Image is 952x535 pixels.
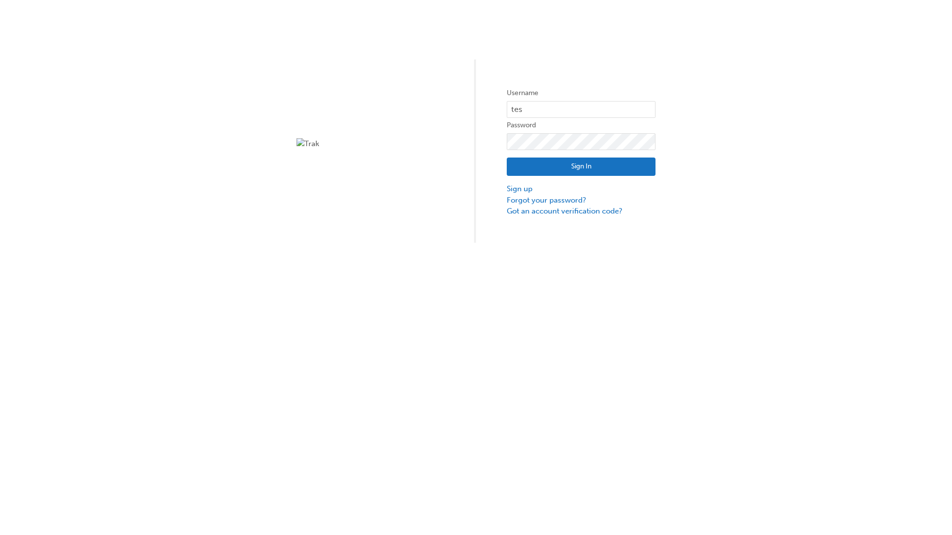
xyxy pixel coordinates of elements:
[507,206,655,217] a: Got an account verification code?
[507,183,655,195] a: Sign up
[507,101,655,118] input: Username
[297,138,445,150] img: Trak
[507,195,655,206] a: Forgot your password?
[507,87,655,99] label: Username
[507,158,655,176] button: Sign In
[507,119,655,131] label: Password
